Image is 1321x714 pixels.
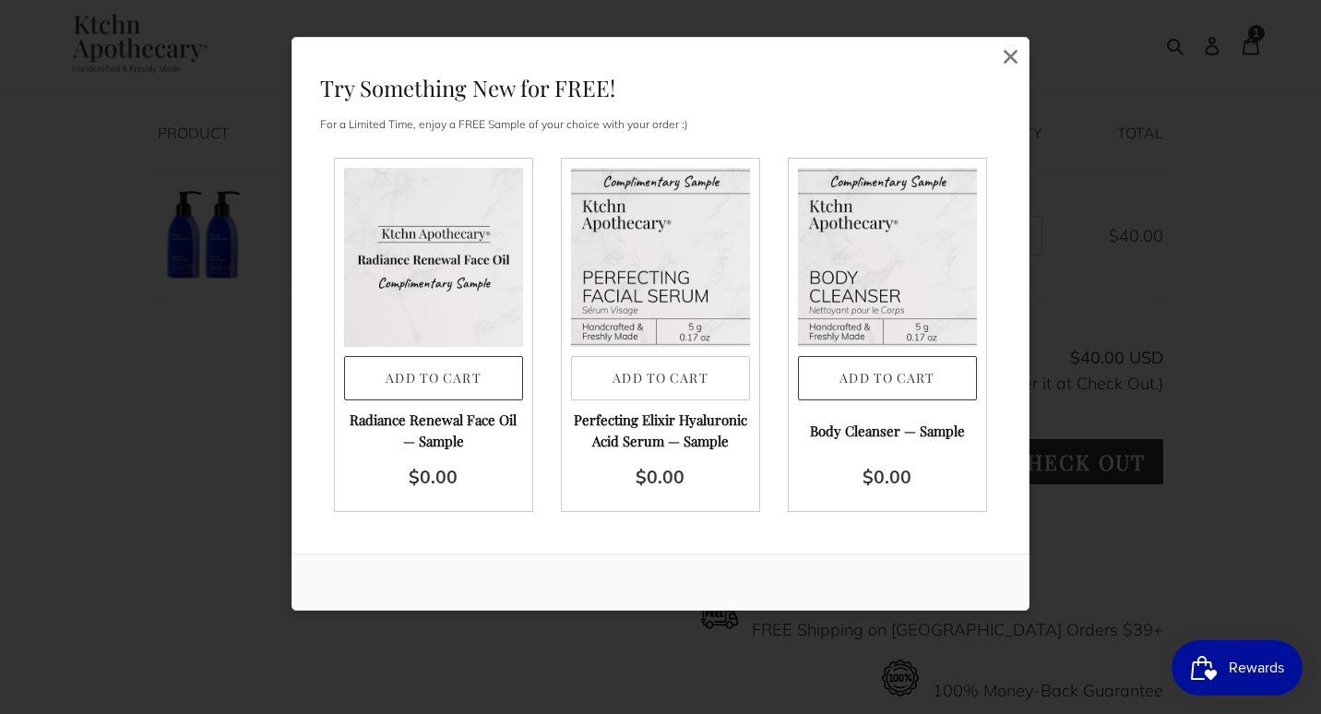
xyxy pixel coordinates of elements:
[320,77,1001,99] h1: Try Something New for FREE!
[571,356,750,401] button: Add to Cart
[344,356,523,401] button: Add to Cart
[571,168,750,347] img: Perfecting Elixir Hyaluronic Acid Serum — Sample
[798,356,977,401] button: Add to Cart
[344,410,523,451] div: Radiance Renewal Face Oil — Sample
[992,38,1029,75] a: No Thanks
[571,410,750,451] div: Perfecting Elixir Hyaluronic Acid Serum — Sample
[863,465,911,488] span: $0.00
[636,465,684,488] span: $0.00
[810,421,965,442] div: Body Cleanser — Sample
[344,168,523,347] img: Radiance Renewal Face Oil — Sample
[320,110,1001,139] p: For a Limited Time, enjoy a FREE Sample of your choice with your order :)
[409,465,458,488] span: $0.00
[1172,640,1303,696] iframe: Button to open loyalty program pop-up
[798,168,977,347] img: Body Cleanser — Sample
